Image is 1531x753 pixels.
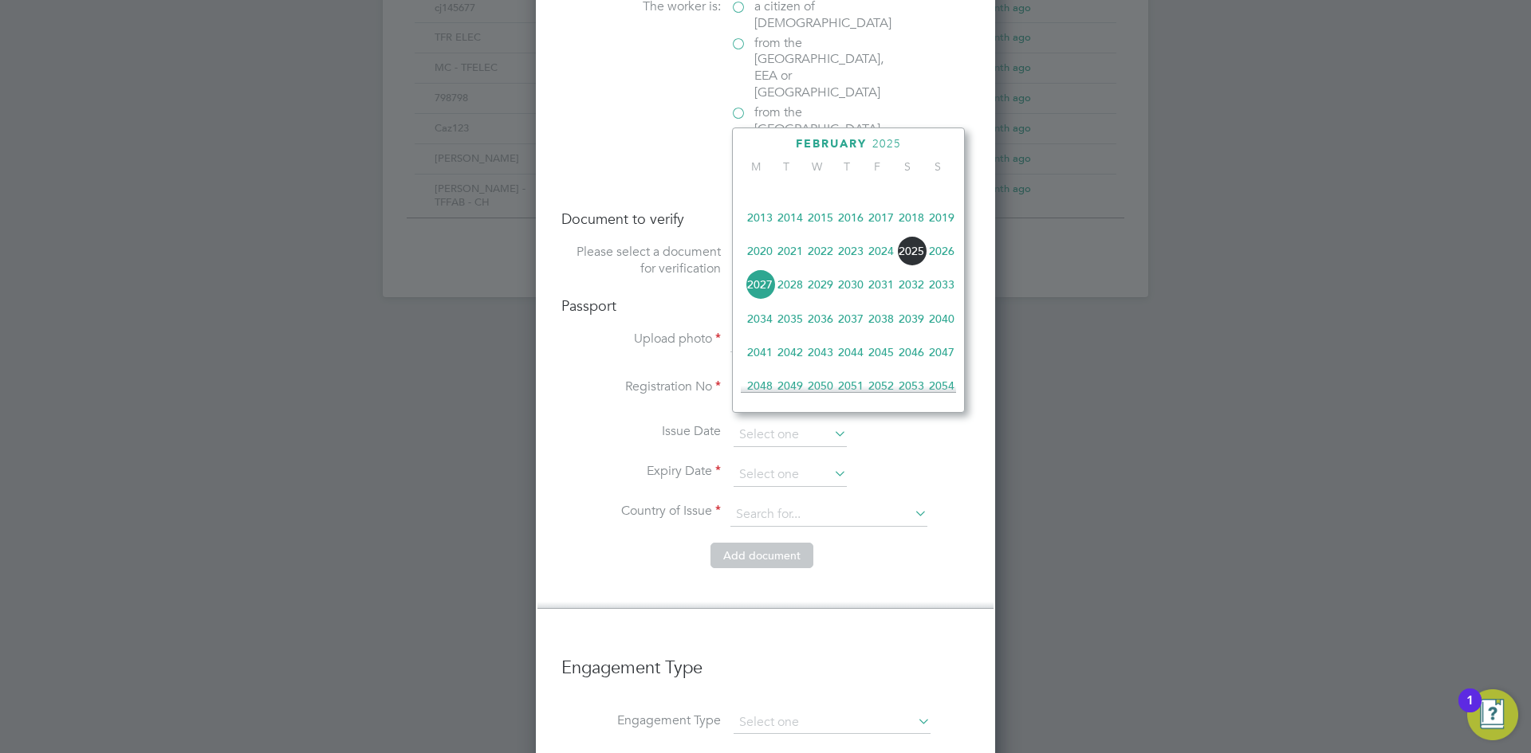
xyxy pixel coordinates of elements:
[745,304,775,334] span: 2034
[561,210,970,228] h4: Document to verify
[805,337,836,367] span: 2043
[862,159,892,174] span: F
[896,304,927,334] span: 2039
[836,337,866,367] span: 2044
[805,304,836,334] span: 2036
[775,371,805,401] span: 2049
[561,423,721,440] label: Issue Date
[771,159,801,174] span: T
[866,269,896,300] span: 2031
[832,159,862,174] span: T
[745,269,775,300] span: 2027
[927,269,957,300] span: 2033
[866,304,896,334] span: 2038
[734,423,847,447] input: Select one
[775,304,805,334] span: 2035
[866,202,896,233] span: 2017
[836,371,866,401] span: 2051
[872,137,901,151] span: 2025
[730,244,970,261] div: Passport
[561,296,970,315] h4: Passport
[775,236,805,266] span: 2021
[734,463,847,487] input: Select one
[927,236,957,266] span: 2026
[927,371,957,401] span: 2054
[927,304,957,334] span: 2040
[730,261,970,277] div: Government ID Card
[741,159,771,174] span: M
[775,337,805,367] span: 2042
[805,269,836,300] span: 2029
[561,331,721,347] label: Upload photo
[805,202,836,233] span: 2015
[805,236,836,266] span: 2022
[775,269,805,300] span: 2028
[1467,689,1518,740] button: Open Resource Center, 1 new notification
[805,371,836,401] span: 2050
[836,236,866,266] span: 2023
[896,371,927,401] span: 2053
[561,503,721,520] label: Country of Issue
[561,378,721,395] label: Registration No
[775,202,805,233] span: 2014
[866,236,896,266] span: 2024
[745,337,775,367] span: 2041
[561,712,721,729] label: Engagement Type
[892,159,923,174] span: S
[730,503,927,527] input: Search for...
[745,236,775,266] span: 2020
[836,269,866,300] span: 2030
[836,202,866,233] span: 2016
[1466,700,1474,721] div: 1
[836,304,866,334] span: 2037
[896,236,927,266] span: 2025
[927,202,957,233] span: 2019
[754,35,890,101] span: from the [GEOGRAPHIC_DATA], EEA or [GEOGRAPHIC_DATA]
[561,244,721,277] label: Please select a document for verification
[796,137,867,151] span: February
[896,269,927,300] span: 2032
[710,543,813,568] button: Add document
[866,371,896,401] span: 2052
[754,104,890,171] span: from the [GEOGRAPHIC_DATA] or the [GEOGRAPHIC_DATA]
[745,371,775,401] span: 2048
[927,337,957,367] span: 2047
[866,337,896,367] span: 2045
[896,202,927,233] span: 2018
[923,159,953,174] span: S
[801,159,832,174] span: W
[561,641,970,680] h3: Engagement Type
[561,463,721,480] label: Expiry Date
[734,712,931,734] input: Select one
[896,337,927,367] span: 2046
[745,202,775,233] span: 2013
